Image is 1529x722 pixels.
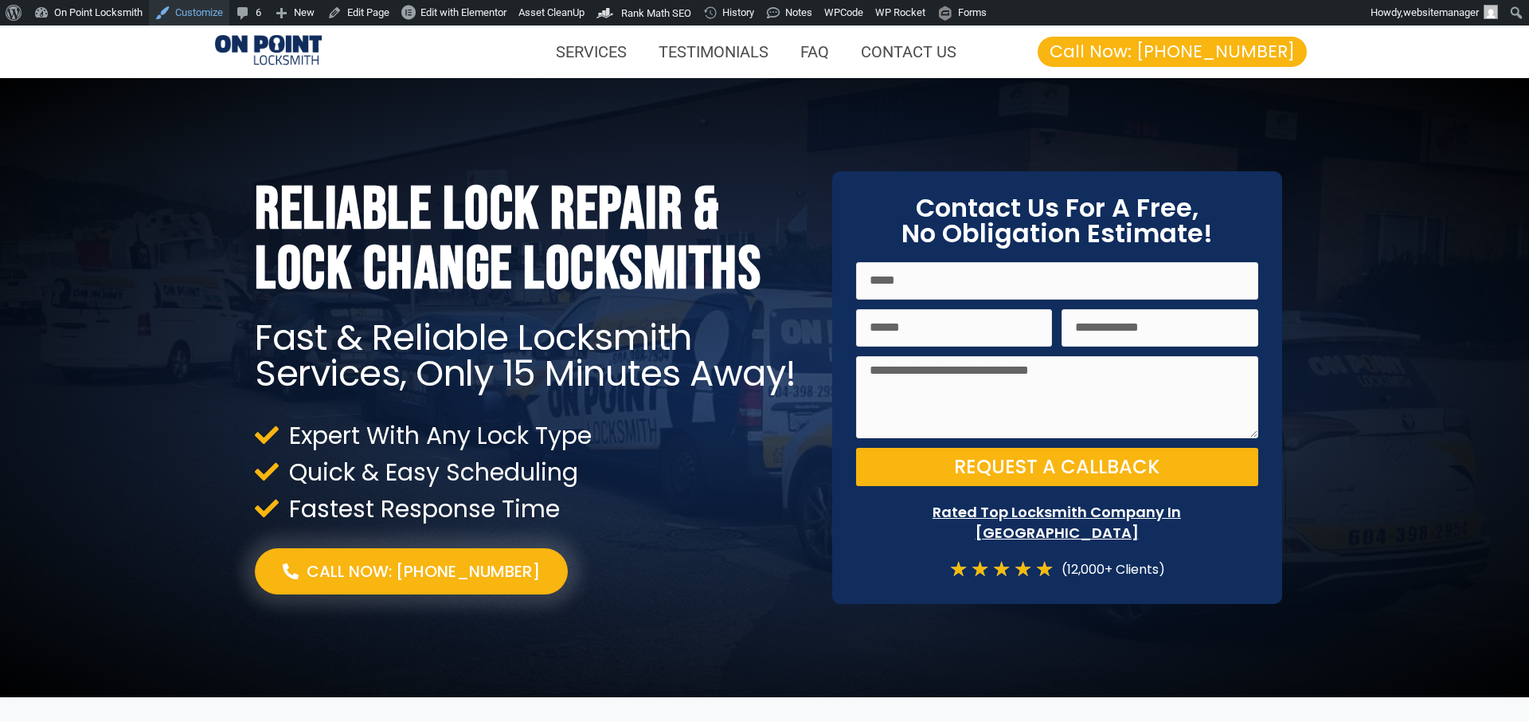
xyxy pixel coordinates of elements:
i: ★ [971,559,989,580]
span: Call Now: [PHONE_NUMBER] [307,560,540,583]
form: On Point Locksmith Victoria Form [856,262,1258,496]
a: SERVICES [540,33,643,70]
a: Call Now: [PHONE_NUMBER] [1038,37,1307,67]
span: Rank Math SEO [621,7,691,19]
span: Call Now: [PHONE_NUMBER] [1050,43,1295,61]
i: ★ [949,559,968,580]
span: Edit with Elementor [420,6,506,18]
i: ★ [1014,559,1032,580]
a: FAQ [784,33,845,70]
a: TESTIMONIALS [643,33,784,70]
h1: Reliable Lock Repair & Lock Change Locksmiths [255,180,808,300]
a: Call Now: [PHONE_NUMBER] [255,548,568,594]
i: ★ [1035,559,1054,580]
h2: Contact Us For A Free, No Obligation Estimate! [856,195,1258,246]
nav: Menu [338,33,972,70]
img: Lock Repair Locksmiths 1 [215,35,322,68]
span: Quick & Easy Scheduling [285,461,578,483]
span: websitemanager [1403,6,1479,18]
div: 5/5 [949,559,1054,580]
button: Request a Callback [856,448,1258,486]
a: CONTACT US [845,33,972,70]
span: Request a Callback [954,457,1159,477]
div: (12,000+ Clients) [1054,559,1165,580]
i: ★ [992,559,1011,580]
p: Rated Top Locksmith Company In [GEOGRAPHIC_DATA] [856,502,1258,542]
span: Fastest Response Time [285,498,560,520]
span: Expert With Any Lock Type [285,425,592,446]
h2: Fast & Reliable Locksmith Services, Only 15 Minutes Away! [255,320,808,391]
